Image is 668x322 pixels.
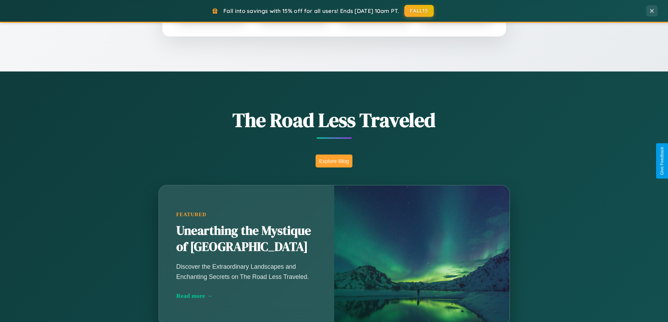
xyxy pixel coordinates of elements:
button: FALL15 [404,5,434,17]
button: Explore Blog [316,155,352,167]
h1: The Road Less Traveled [124,107,545,133]
span: Fall into savings with 15% off for all users! Ends [DATE] 10am PT. [223,7,399,14]
div: Featured [176,212,317,218]
div: Read more → [176,292,317,300]
h2: Unearthing the Mystique of [GEOGRAPHIC_DATA] [176,223,317,255]
div: Give Feedback [660,147,664,175]
p: Discover the Extraordinary Landscapes and Enchanting Secrets on The Road Less Traveled. [176,262,317,281]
